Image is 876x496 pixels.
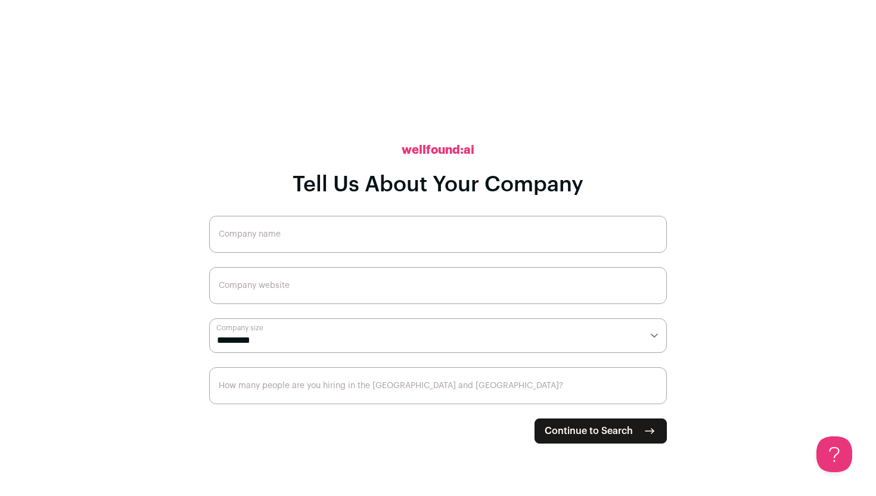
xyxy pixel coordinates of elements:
h2: wellfound:ai [402,142,474,159]
span: Continue to Search [545,424,633,438]
h1: Tell Us About Your Company [293,173,583,197]
input: Company website [209,267,667,304]
input: How many people are you hiring in the US and Canada? [209,367,667,404]
iframe: Help Scout Beacon - Open [816,436,852,472]
button: Continue to Search [535,418,667,444]
input: Company name [209,216,667,253]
